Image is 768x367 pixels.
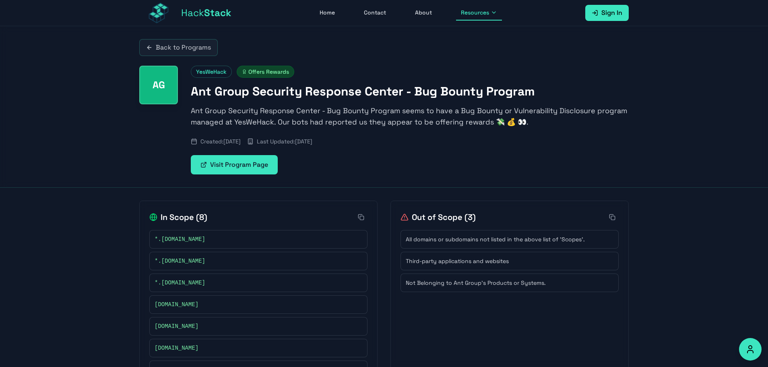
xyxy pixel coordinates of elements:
span: All domains or subdomains not listed in the above list of 'Scopes'. [406,235,585,243]
span: YesWeHack [191,66,232,78]
h2: In Scope ( 8 ) [149,211,207,223]
span: Not Belonging to Ant Group’s Products or Systems. [406,279,546,287]
span: Hack [181,6,231,19]
button: Resources [456,5,502,21]
button: Copy all out-of-scope items [606,211,619,224]
a: About [410,5,437,21]
span: Offers Rewards [237,66,294,78]
a: Visit Program Page [191,155,278,174]
span: Last Updated: [DATE] [257,137,312,145]
span: [DOMAIN_NAME] [155,344,198,352]
span: Third-party applications and websites [406,257,509,265]
button: Copy all in-scope items [355,211,367,224]
h2: Out of Scope ( 3 ) [401,211,476,223]
span: *.[DOMAIN_NAME] [155,235,205,243]
span: Resources [461,8,489,17]
span: Sign In [601,8,622,18]
span: *.[DOMAIN_NAME] [155,257,205,265]
span: *.[DOMAIN_NAME] [155,279,205,287]
h1: Ant Group Security Response Center - Bug Bounty Program [191,84,629,99]
button: Accessibility Options [739,338,762,361]
a: Sign In [585,5,629,21]
a: Home [315,5,340,21]
span: [DOMAIN_NAME] [155,322,198,330]
span: Stack [204,6,231,19]
span: [DOMAIN_NAME] [155,301,198,309]
span: Created: [DATE] [200,137,241,145]
p: Ant Group Security Response Center - Bug Bounty Program seems to have a Bug Bounty or Vulnerabili... [191,105,629,128]
div: Ant Group Security Response Center - Bug Bounty Program [139,66,178,104]
a: Contact [359,5,391,21]
a: Back to Programs [139,39,218,56]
